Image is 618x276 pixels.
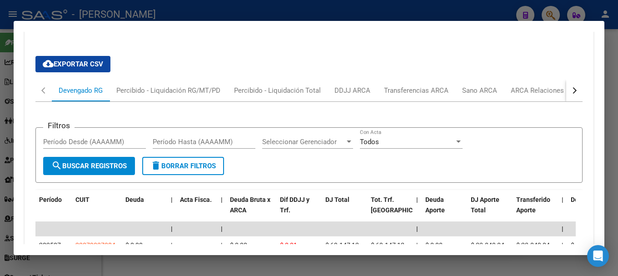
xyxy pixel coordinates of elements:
[413,190,422,230] datatable-header-cell: |
[43,120,75,130] h3: Filtros
[43,58,54,69] mat-icon: cloud_download
[221,225,223,232] span: |
[167,190,176,230] datatable-header-cell: |
[116,85,220,95] div: Percibido - Liquidación RG/MT/PD
[422,190,467,230] datatable-header-cell: Deuda Aporte
[471,241,504,249] span: $ 23.049,04
[171,196,173,203] span: |
[587,245,609,267] div: Open Intercom Messenger
[462,85,497,95] div: Sano ARCA
[39,241,61,249] span: 202507
[51,162,127,170] span: Buscar Registros
[125,241,143,249] span: $ 0,00
[180,196,212,203] span: Acta Fisca.
[226,190,276,230] datatable-header-cell: Deuda Bruta x ARCA
[217,190,226,230] datatable-header-cell: |
[171,241,172,249] span: |
[276,190,322,230] datatable-header-cell: Dif DDJJ y Trf.
[371,241,404,249] span: $ 69.147,12
[516,241,550,249] span: $ 23.049,04
[516,196,550,214] span: Transferido Aporte
[43,157,135,175] button: Buscar Registros
[511,85,596,95] div: ARCA Relaciones Laborales
[234,85,321,95] div: Percibido - Liquidación Total
[280,241,297,249] span: $ 0,01
[176,190,217,230] datatable-header-cell: Acta Fisca.
[59,85,103,95] div: Devengado RG
[51,160,62,171] mat-icon: search
[72,190,122,230] datatable-header-cell: CUIT
[262,138,345,146] span: Seleccionar Gerenciador
[322,190,367,230] datatable-header-cell: DJ Total
[367,190,413,230] datatable-header-cell: Tot. Trf. Bruto
[416,196,418,203] span: |
[75,241,115,249] span: 23379337384
[425,196,445,214] span: Deuda Aporte
[416,241,418,249] span: |
[35,56,110,72] button: Exportar CSV
[471,196,499,214] span: DJ Aporte Total
[558,190,567,230] datatable-header-cell: |
[280,196,309,214] span: Dif DDJJ y Trf.
[562,225,563,232] span: |
[562,196,563,203] span: |
[75,196,90,203] span: CUIT
[39,196,62,203] span: Período
[571,241,588,249] span: $ 0,00
[325,196,349,203] span: DJ Total
[150,162,216,170] span: Borrar Filtros
[571,196,608,203] span: Deuda Contr.
[230,241,247,249] span: $ 0,00
[513,190,558,230] datatable-header-cell: Transferido Aporte
[334,85,370,95] div: DDJJ ARCA
[221,196,223,203] span: |
[43,60,103,68] span: Exportar CSV
[371,196,433,214] span: Tot. Trf. [GEOGRAPHIC_DATA]
[221,241,222,249] span: |
[142,157,224,175] button: Borrar Filtros
[230,196,270,214] span: Deuda Bruta x ARCA
[467,190,513,230] datatable-header-cell: DJ Aporte Total
[416,225,418,232] span: |
[425,241,443,249] span: $ 0,00
[384,85,449,95] div: Transferencias ARCA
[35,190,72,230] datatable-header-cell: Período
[125,196,144,203] span: Deuda
[122,190,167,230] datatable-header-cell: Deuda
[567,190,613,230] datatable-header-cell: Deuda Contr.
[150,160,161,171] mat-icon: delete
[171,225,173,232] span: |
[562,241,563,249] span: |
[325,241,359,249] span: $ 69.147,13
[360,138,379,146] span: Todos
